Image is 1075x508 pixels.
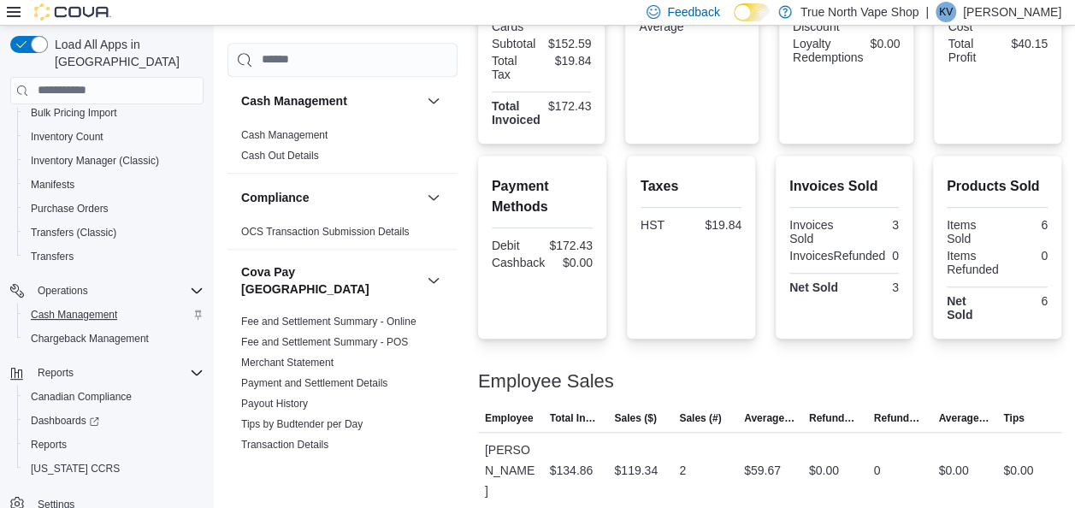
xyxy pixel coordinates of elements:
[789,249,885,263] div: InvoicesRefunded
[24,127,204,147] span: Inventory Count
[734,3,770,21] input: Dark Mode
[423,270,444,291] button: Cova Pay [GEOGRAPHIC_DATA]
[789,176,899,197] h2: Invoices Sold
[1003,460,1033,481] div: $0.00
[545,54,591,68] div: $19.84
[24,458,204,479] span: Washington CCRS
[24,127,110,147] a: Inventory Count
[3,361,210,385] button: Reports
[31,178,74,192] span: Manifests
[1001,37,1048,50] div: $40.15
[24,198,204,219] span: Purchase Orders
[552,256,593,269] div: $0.00
[34,3,111,21] img: Cova
[241,189,309,206] h3: Compliance
[241,315,416,328] span: Fee and Settlement Summary - Online
[24,304,204,325] span: Cash Management
[947,294,972,322] strong: Net Sold
[679,411,721,425] span: Sales (#)
[24,304,124,325] a: Cash Management
[17,303,210,327] button: Cash Management
[800,2,919,22] p: True North Vape Shop
[547,99,592,113] div: $172.43
[947,176,1048,197] h2: Products Sold
[241,418,363,430] a: Tips by Budtender per Day
[24,411,204,431] span: Dashboards
[492,256,545,269] div: Cashback
[679,460,686,481] div: 2
[546,239,593,252] div: $172.43
[848,218,899,232] div: 3
[17,149,210,173] button: Inventory Manager (Classic)
[17,197,210,221] button: Purchase Orders
[31,438,67,452] span: Reports
[24,222,204,243] span: Transfers (Classic)
[31,106,117,120] span: Bulk Pricing Import
[17,245,210,269] button: Transfers
[227,311,458,462] div: Cova Pay [GEOGRAPHIC_DATA]
[545,37,591,50] div: $152.59
[874,411,925,425] span: Refunds (#)
[492,239,539,252] div: Debit
[734,21,735,22] span: Dark Mode
[939,2,953,22] span: KV
[38,284,88,298] span: Operations
[241,438,328,452] span: Transaction Details
[227,222,458,249] div: Compliance
[241,226,410,238] a: OCS Transaction Submission Details
[17,457,210,481] button: [US_STATE] CCRS
[241,316,416,328] a: Fee and Settlement Summary - Online
[24,434,74,455] a: Reports
[550,460,594,481] div: $134.86
[550,411,601,425] span: Total Invoiced
[478,371,614,392] h3: Employee Sales
[31,462,120,476] span: [US_STATE] CCRS
[24,103,204,123] span: Bulk Pricing Import
[948,37,994,64] div: Total Profit
[809,460,839,481] div: $0.00
[874,460,881,481] div: 0
[485,411,534,425] span: Employee
[31,226,116,239] span: Transfers (Classic)
[17,101,210,125] button: Bulk Pricing Import
[24,198,115,219] a: Purchase Orders
[744,460,781,481] div: $59.67
[492,176,593,217] h2: Payment Methods
[24,174,204,195] span: Manifests
[1006,249,1048,263] div: 0
[809,411,860,425] span: Refunds ($)
[31,363,80,383] button: Reports
[641,176,741,197] h2: Taxes
[938,460,968,481] div: $0.00
[614,460,658,481] div: $119.34
[423,91,444,111] button: Cash Management
[241,439,328,451] a: Transaction Details
[789,218,841,245] div: Invoices Sold
[17,173,210,197] button: Manifests
[614,411,656,425] span: Sales ($)
[947,218,994,245] div: Items Sold
[241,129,328,141] a: Cash Management
[241,357,334,369] a: Merchant Statement
[17,125,210,149] button: Inventory Count
[870,37,900,50] div: $0.00
[848,281,899,294] div: 3
[241,92,420,109] button: Cash Management
[31,308,117,322] span: Cash Management
[24,434,204,455] span: Reports
[24,222,123,243] a: Transfers (Classic)
[24,458,127,479] a: [US_STATE] CCRS
[241,335,408,349] span: Fee and Settlement Summary - POS
[17,385,210,409] button: Canadian Compliance
[241,92,347,109] h3: Cash Management
[31,281,95,301] button: Operations
[241,398,308,410] a: Payout History
[17,327,210,351] button: Chargeback Management
[31,390,132,404] span: Canadian Compliance
[17,433,210,457] button: Reports
[694,218,741,232] div: $19.84
[38,366,74,380] span: Reports
[1003,411,1024,425] span: Tips
[24,246,204,267] span: Transfers
[892,249,899,263] div: 0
